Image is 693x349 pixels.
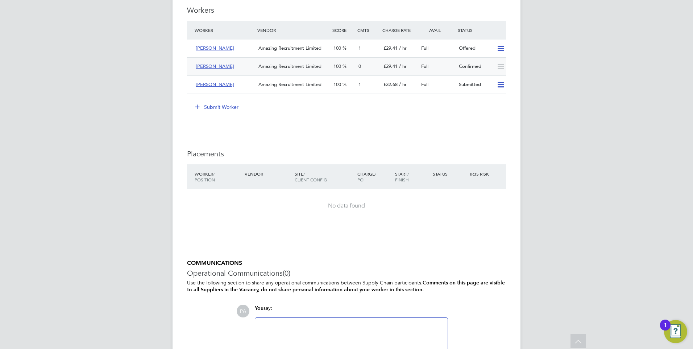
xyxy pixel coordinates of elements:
div: Confirmed [456,61,494,73]
span: 100 [333,45,341,51]
span: £32.68 [383,81,398,87]
span: [PERSON_NAME] [196,81,234,87]
span: £29.41 [383,45,398,51]
button: Submit Worker [190,101,244,113]
span: Amazing Recruitment Limited [258,81,321,87]
div: IR35 Risk [468,167,493,180]
span: 0 [358,63,361,69]
span: / Position [195,171,215,182]
span: Amazing Recruitment Limited [258,45,321,51]
div: Cmts [356,24,381,37]
b: Comments on this page are visible to all Suppliers in the Vacancy, do not share personal informat... [187,280,505,293]
div: 1 [664,325,667,334]
span: £29.41 [383,63,398,69]
div: Worker [193,24,256,37]
h3: Workers [187,5,506,15]
div: Start [393,167,431,186]
span: You [255,305,263,311]
div: Avail [418,24,456,37]
div: Offered [456,42,494,54]
span: PA [237,305,249,317]
div: Site [293,167,356,186]
span: / Finish [395,171,409,182]
div: Charge Rate [381,24,418,37]
span: [PERSON_NAME] [196,63,234,69]
h3: Operational Communications [187,268,506,278]
span: / hr [399,81,407,87]
div: Vendor [243,167,293,180]
span: 100 [333,63,341,69]
h3: Placements [187,149,506,159]
span: [PERSON_NAME] [196,45,234,51]
div: Status [431,167,469,180]
span: / Client Config [295,171,327,182]
span: / hr [399,63,407,69]
div: Score [331,24,356,37]
span: 1 [358,45,361,51]
span: Full [421,81,428,87]
div: Worker [193,167,243,186]
button: Open Resource Center, 1 new notification [664,320,687,343]
span: Amazing Recruitment Limited [258,63,321,69]
div: Submitted [456,79,494,91]
div: Charge [356,167,393,186]
div: say: [255,305,448,317]
span: Full [421,63,428,69]
span: 1 [358,81,361,87]
div: Status [456,24,506,37]
span: / PO [357,171,376,182]
div: No data found [194,202,499,210]
span: (0) [283,268,290,278]
div: Vendor [256,24,331,37]
span: 100 [333,81,341,87]
span: / hr [399,45,407,51]
span: Full [421,45,428,51]
h5: COMMUNICATIONS [187,259,506,267]
p: Use the following section to share any operational communications between Supply Chain participants. [187,279,506,293]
